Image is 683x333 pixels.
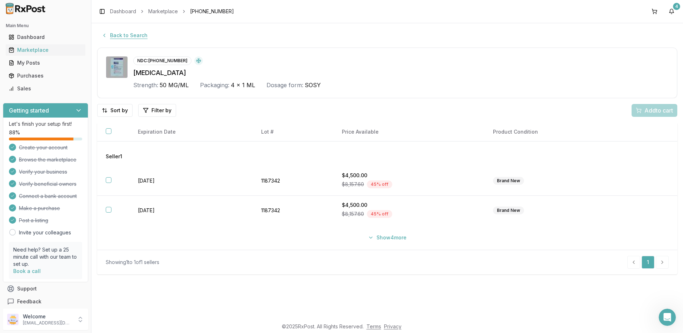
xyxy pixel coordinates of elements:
img: User avatar [7,314,19,325]
a: Terms [367,323,381,329]
button: Sort by [97,104,133,117]
button: 4 [666,6,677,17]
p: Welcome [23,313,73,320]
button: Filter by [138,104,176,117]
button: Dashboard [3,31,88,43]
div: Showing 1 to 1 of 1 sellers [106,259,159,266]
nav: pagination [627,256,669,269]
td: 1187342 [253,196,333,225]
td: [DATE] [129,166,253,196]
a: Invite your colleagues [19,229,71,236]
a: Dashboard [110,8,136,15]
div: [MEDICAL_DATA] [133,68,668,78]
a: Purchases [6,69,85,82]
div: Brand New [493,177,524,185]
div: Packaging: [200,81,229,89]
span: Create your account [19,144,68,151]
span: Browse the marketplace [19,156,76,163]
div: 45 % off [367,180,392,188]
div: 45 % off [367,210,392,218]
td: [DATE] [129,196,253,225]
span: Filter by [151,107,171,114]
span: 50 MG/ML [160,81,189,89]
button: Sales [3,83,88,94]
div: $4,500.00 [342,202,476,209]
span: Post a listing [19,217,48,224]
button: Back to Search [97,29,152,42]
th: Product Condition [484,123,624,141]
span: Connect a bank account [19,193,77,200]
p: Let's finish your setup first! [9,120,82,128]
a: Privacy [384,323,402,329]
div: 4 [673,3,680,10]
span: 4 x 1 ML [231,81,255,89]
span: Feedback [17,298,41,305]
button: Purchases [3,70,88,81]
span: Sort by [110,107,128,114]
div: Purchases [9,72,83,79]
button: Show4more [364,231,411,244]
div: Strength: [133,81,158,89]
span: Make a purchase [19,205,60,212]
a: Book a call [13,268,41,274]
button: Support [3,282,88,295]
span: SOSY [305,81,321,89]
nav: breadcrumb [110,8,234,15]
button: Marketplace [3,44,88,56]
a: Dashboard [6,31,85,44]
a: Marketplace [148,8,178,15]
div: Dosage form: [266,81,303,89]
span: [PHONE_NUMBER] [190,8,234,15]
div: Brand New [493,207,524,214]
a: 1 [642,256,654,269]
td: 1187342 [253,166,333,196]
span: Verify your business [19,168,67,175]
p: Need help? Set up a 25 minute call with our team to set up. [13,246,78,268]
div: NDC: [PHONE_NUMBER] [133,56,191,65]
button: Feedback [3,295,88,308]
p: [EMAIL_ADDRESS][DOMAIN_NAME] [23,320,73,326]
span: Seller 1 [106,153,122,160]
th: Expiration Date [129,123,253,141]
span: 88 % [9,129,20,136]
a: Sales [6,82,85,95]
img: RxPost Logo [3,3,49,14]
div: Dashboard [9,34,83,41]
div: Marketplace [9,46,83,54]
h3: Getting started [9,106,49,115]
span: Verify beneficial owners [19,180,76,188]
th: Price Available [333,123,484,141]
button: My Posts [3,57,88,69]
a: Marketplace [6,44,85,56]
div: My Posts [9,59,83,66]
span: $8,157.60 [342,181,364,188]
a: My Posts [6,56,85,69]
h2: Main Menu [6,23,85,29]
img: Enbrel 50 MG/ML SOSY [106,56,128,78]
div: Sales [9,85,83,92]
div: $4,500.00 [342,172,476,179]
th: Lot # [253,123,333,141]
span: $8,157.60 [342,210,364,218]
iframe: Intercom live chat [659,309,676,326]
